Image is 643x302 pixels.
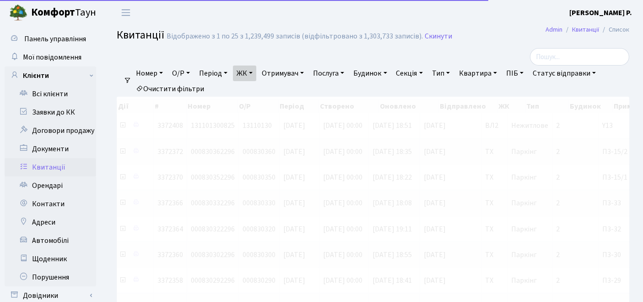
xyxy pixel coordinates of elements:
[455,66,501,81] a: Квартира
[31,5,96,21] span: Таун
[5,231,96,250] a: Автомобілі
[5,85,96,103] a: Всі клієнти
[9,4,27,22] img: logo.png
[532,20,643,39] nav: breadcrumb
[5,30,96,48] a: Панель управління
[5,48,96,66] a: Мої повідомлення
[5,195,96,213] a: Контакти
[132,81,208,97] a: Очистити фільтри
[167,32,423,41] div: Відображено з 1 по 25 з 1,239,499 записів (відфільтровано з 1,303,733 записів).
[132,66,167,81] a: Номер
[117,27,164,43] span: Квитанції
[393,66,427,81] a: Секція
[5,158,96,176] a: Квитанції
[168,66,194,81] a: О/Р
[195,66,231,81] a: Період
[5,250,96,268] a: Щоденник
[572,25,599,34] a: Квитанції
[503,66,527,81] a: ПІБ
[23,52,81,62] span: Мої повідомлення
[546,25,562,34] a: Admin
[309,66,348,81] a: Послуга
[5,268,96,286] a: Порушення
[31,5,75,20] b: Комфорт
[350,66,390,81] a: Будинок
[258,66,308,81] a: Отримувач
[233,66,256,81] a: ЖК
[569,7,632,18] a: [PERSON_NAME] Р.
[428,66,454,81] a: Тип
[5,176,96,195] a: Орендарі
[5,140,96,158] a: Документи
[599,25,629,35] li: Список
[569,8,632,18] b: [PERSON_NAME] Р.
[425,32,452,41] a: Скинути
[529,66,600,81] a: Статус відправки
[530,48,629,66] input: Пошук...
[114,5,137,20] button: Переключити навігацію
[24,34,86,44] span: Панель управління
[5,121,96,140] a: Договори продажу
[5,66,96,85] a: Клієнти
[5,213,96,231] a: Адреси
[5,103,96,121] a: Заявки до КК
